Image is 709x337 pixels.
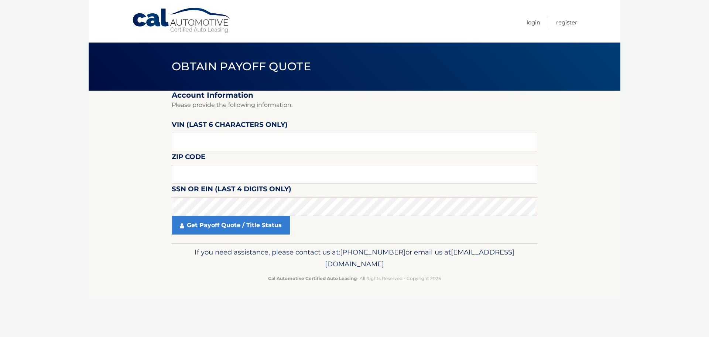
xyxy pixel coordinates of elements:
span: Obtain Payoff Quote [172,60,311,73]
a: Login [527,16,540,28]
p: - All Rights Reserved - Copyright 2025 [177,274,532,282]
a: Get Payoff Quote / Title Status [172,216,290,235]
span: [PHONE_NUMBER] [340,248,405,256]
a: Register [556,16,577,28]
p: Please provide the following information. [172,100,537,110]
a: Cal Automotive [132,7,232,34]
strong: Cal Automotive Certified Auto Leasing [268,276,357,281]
label: Zip Code [172,151,205,165]
label: SSN or EIN (last 4 digits only) [172,183,291,197]
p: If you need assistance, please contact us at: or email us at [177,246,532,270]
h2: Account Information [172,91,537,100]
label: VIN (last 6 characters only) [172,119,288,133]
